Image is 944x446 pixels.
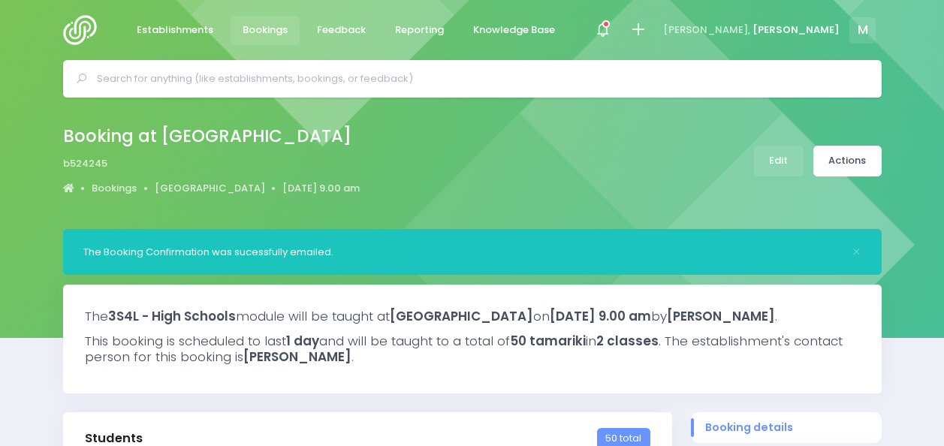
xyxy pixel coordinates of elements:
span: Feedback [317,23,366,38]
a: [DATE] 9.00 am [282,181,360,196]
strong: [GEOGRAPHIC_DATA] [390,307,533,325]
h3: Students [85,431,143,446]
strong: 50 tamariki [510,332,586,350]
span: Reporting [395,23,444,38]
button: Close [852,247,861,257]
a: Establishments [125,16,226,45]
img: Logo [63,15,106,45]
strong: 1 day [286,332,319,350]
strong: 2 classes [596,332,659,350]
span: M [849,17,876,44]
a: Bookings [92,181,137,196]
div: The Booking Confirmation was sucessfully emailed. [83,245,842,260]
a: Bookings [231,16,300,45]
h2: Booking at [GEOGRAPHIC_DATA] [63,126,351,146]
a: Edit [754,146,804,176]
a: Booking details [691,412,882,443]
strong: 3S4L - High Schools [108,307,236,325]
span: Establishments [137,23,213,38]
h3: This booking is scheduled to last and will be taught to a total of in . The establishment's conta... [85,333,860,364]
strong: [PERSON_NAME] [667,307,775,325]
strong: [PERSON_NAME] [243,348,351,366]
input: Search for anything (like establishments, bookings, or feedback) [97,68,861,90]
a: [GEOGRAPHIC_DATA] [155,181,265,196]
span: Booking details [705,420,867,435]
span: [PERSON_NAME] [752,23,840,38]
span: Bookings [243,23,288,38]
span: [PERSON_NAME], [663,23,750,38]
a: Reporting [383,16,457,45]
span: Knowledge Base [473,23,555,38]
h3: The module will be taught at on by . [85,309,860,324]
strong: [DATE] 9.00 am [550,307,651,325]
span: b524245 [63,156,107,171]
a: Feedback [305,16,379,45]
a: Actions [813,146,882,176]
a: Knowledge Base [461,16,568,45]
